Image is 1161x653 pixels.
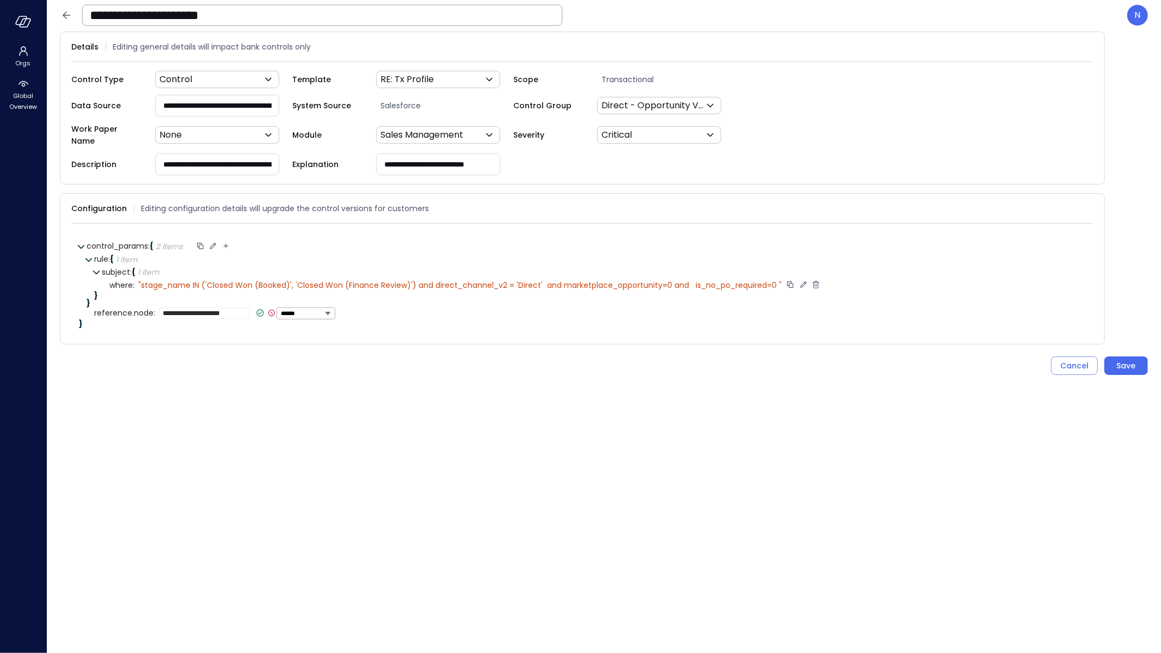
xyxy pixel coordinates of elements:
span: : [133,280,134,291]
span: Scope [513,73,584,85]
span: System Source [292,100,363,112]
p: None [159,128,182,141]
span: Template [292,73,363,85]
span: Control Type [71,73,142,85]
span: Global Overview [7,90,40,112]
span: Control Group [513,100,584,112]
span: : [153,307,155,318]
span: rule [94,254,110,264]
span: Explanation [292,158,363,170]
span: { [132,267,136,278]
div: Save [1117,359,1136,373]
span: Data Source [71,100,142,112]
div: 1 item [138,268,159,276]
div: " stage_name IN ('Closed Won (Booked)', 'Closed Won (Finance Review)') and direct_channel_v2 = 'D... [138,280,782,290]
div: 1 item [116,256,137,263]
div: } [79,320,1086,328]
button: Save [1104,356,1148,375]
span: control_params [87,241,150,251]
span: where [109,281,134,289]
span: Editing configuration details will upgrade the control versions for customers [141,202,429,214]
p: Critical [601,128,632,141]
span: Configuration [71,202,127,214]
span: Salesforce [376,100,513,112]
span: Details [71,41,99,53]
div: Cancel [1060,359,1089,373]
p: Sales Management [380,128,463,141]
span: : [148,241,150,251]
span: Description [71,158,142,170]
span: { [110,254,114,264]
div: } [87,299,1086,307]
div: Global Overview [2,76,44,113]
span: : [130,267,132,278]
span: subject [102,267,132,278]
span: Transactional [597,73,734,85]
div: } [94,292,1086,299]
p: Direct - Opportunity Validation [601,99,704,112]
span: reference.node [94,309,155,317]
span: Work Paper Name [71,123,142,147]
span: Editing general details will impact bank controls only [113,41,311,53]
span: Orgs [16,58,31,69]
div: 2 items [156,243,183,250]
span: Module [292,129,363,141]
p: RE: Tx Profile [380,73,434,86]
button: Cancel [1051,356,1098,375]
div: Orgs [2,44,44,70]
span: Severity [513,129,584,141]
p: N [1135,9,1141,22]
span: : [108,254,110,264]
span: { [150,241,153,251]
div: Noy Vadai [1127,5,1148,26]
p: Control [159,73,192,86]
